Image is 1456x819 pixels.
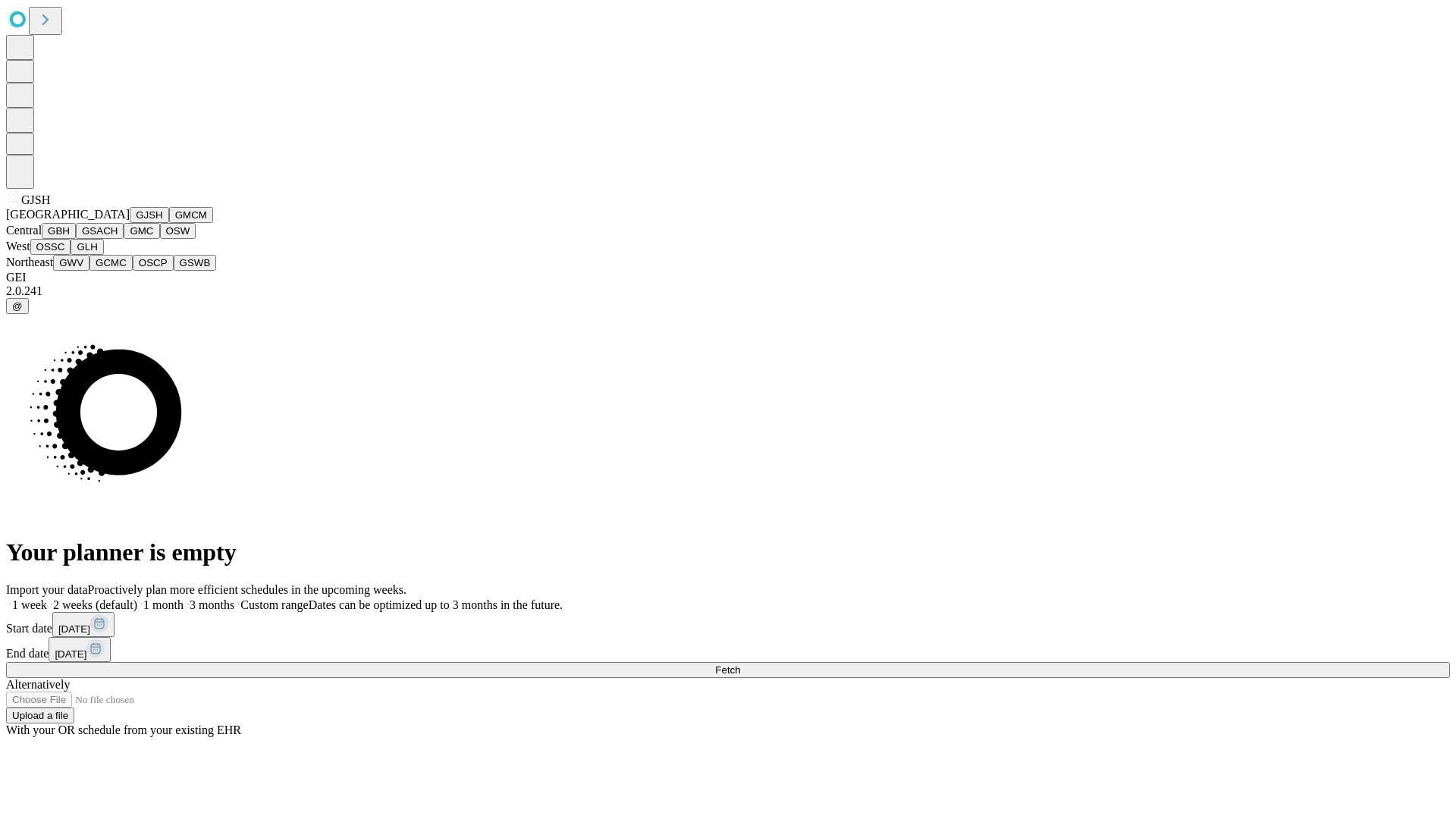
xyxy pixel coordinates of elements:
[12,300,23,312] span: @
[12,598,47,611] span: 1 week
[143,598,184,611] span: 1 month
[6,637,1450,662] div: End date
[42,223,76,239] button: GBH
[6,284,1450,298] div: 2.0.241
[71,239,103,255] button: GLH
[53,255,89,271] button: GWV
[76,223,124,239] button: GSACH
[124,223,159,239] button: GMC
[6,208,130,221] span: [GEOGRAPHIC_DATA]
[49,637,111,662] button: [DATE]
[6,224,42,237] span: Central
[58,623,90,635] span: [DATE]
[130,207,169,223] button: GJSH
[169,207,213,223] button: GMCM
[190,598,234,611] span: 3 months
[88,583,406,596] span: Proactively plan more efficient schedules in the upcoming weeks.
[21,193,50,206] span: GJSH
[6,678,70,691] span: Alternatively
[6,538,1450,566] h1: Your planner is empty
[6,708,74,723] button: Upload a file
[89,255,133,271] button: GCMC
[174,255,217,271] button: GSWB
[55,648,86,660] span: [DATE]
[6,612,1450,637] div: Start date
[6,662,1450,678] button: Fetch
[53,598,137,611] span: 2 weeks (default)
[6,240,30,253] span: West
[309,598,563,611] span: Dates can be optimized up to 3 months in the future.
[240,598,308,611] span: Custom range
[715,664,740,676] span: Fetch
[133,255,174,271] button: OSCP
[6,271,1450,284] div: GEI
[160,223,196,239] button: OSW
[6,723,241,736] span: With your OR schedule from your existing EHR
[30,239,71,255] button: OSSC
[6,298,29,314] button: @
[6,583,88,596] span: Import your data
[6,256,53,268] span: Northeast
[52,612,115,637] button: [DATE]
